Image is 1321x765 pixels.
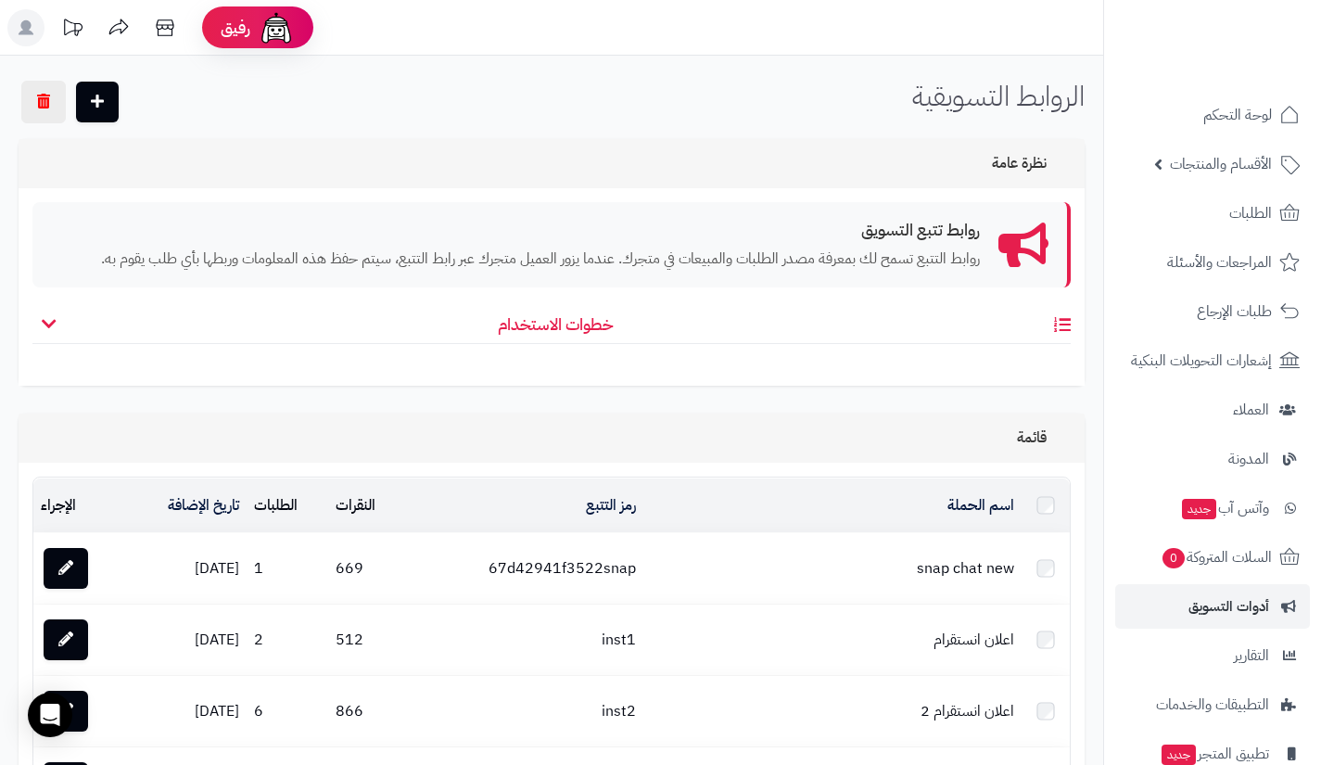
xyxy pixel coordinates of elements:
a: تحديثات المنصة [49,9,95,51]
a: إشعارات التحويلات البنكية [1115,338,1310,383]
img: logo-2.png [1195,52,1303,91]
span: العملاء [1233,397,1269,423]
a: وآتس آبجديد [1115,486,1310,530]
td: اعلان انستقرام 2 [643,676,1022,746]
span: وآتس آب [1180,495,1269,521]
td: snap chat new [643,533,1022,604]
p: روابط التتبع تسمح لك بمعرفة مصدر الطلبات والمبيعات في متجرك. عندما يزور العميل متجرك عبر رابط الت... [51,249,980,270]
span: التطبيقات والخدمات [1156,692,1269,718]
td: 2 [247,605,329,675]
a: لوحة التحكم [1115,93,1310,137]
a: العملاء [1115,388,1310,432]
span: 0 [1162,548,1185,568]
img: ai-face.png [258,9,295,46]
td: الطلبات [247,478,329,532]
td: 866 [328,676,414,746]
h4: روابط تتبع التسويق [51,221,980,239]
span: لوحة التحكم [1203,102,1272,128]
a: اسم الحملة [932,494,1015,516]
span: أدوات التسويق [1188,593,1269,619]
a: المدونة [1115,437,1310,481]
td: 1 [247,533,329,604]
td: 669 [328,533,414,604]
div: Open Intercom Messenger [28,693,72,737]
a: الطلبات [1115,191,1310,236]
span: المراجعات والأسئلة [1167,249,1272,275]
td: 6 [247,676,329,746]
span: الأقسام والمنتجات [1170,151,1272,177]
span: إشعارات التحويلات البنكية [1131,348,1272,374]
span: جديد [1162,745,1196,765]
span: التقارير [1234,643,1269,669]
td: inst2 [414,676,642,746]
a: طلبات الإرجاع [1115,289,1310,334]
span: جديد [1182,499,1216,519]
a: التقارير [1115,633,1310,678]
td: النقرات [328,478,414,532]
h1: الروابط التسويقية [912,81,1085,111]
td: اعلان انستقرام [643,605,1022,675]
span: المدونة [1228,446,1269,472]
td: [DATE] [125,605,247,675]
td: inst1 [414,605,642,675]
span: طلبات الإرجاع [1197,299,1272,325]
h3: نظرة عامة [992,155,1066,172]
a: التطبيقات والخدمات [1115,682,1310,727]
td: 67d42941f3522snap [414,533,642,604]
a: تاريخ الإضافة [168,494,239,516]
a: المراجعات والأسئلة [1115,240,1310,285]
td: 512 [328,605,414,675]
h3: قائمة [1017,429,1066,447]
span: رفيق [221,17,250,39]
td: الإجراء [33,478,125,532]
span: الطلبات [1229,200,1272,226]
h4: خطوات الاستخدام [32,315,1071,344]
a: رمز التتبع [586,494,636,516]
td: [DATE] [125,676,247,746]
a: السلات المتروكة0 [1115,535,1310,580]
td: [DATE] [125,533,247,604]
a: أدوات التسويق [1115,584,1310,629]
span: السلات المتروكة [1161,544,1272,570]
